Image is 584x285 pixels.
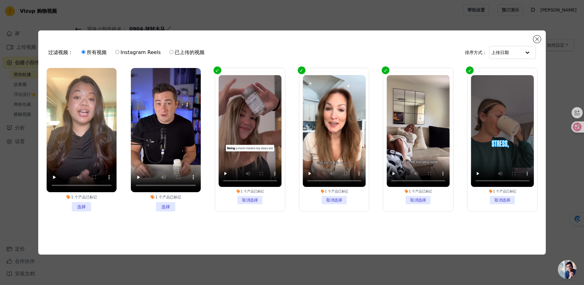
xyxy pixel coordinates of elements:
[163,195,170,199] font: 产品
[558,260,577,279] div: 开放式聊天
[71,195,78,199] font: 1 个
[422,189,432,193] font: 已标记
[155,195,162,199] font: 1 个
[78,195,86,199] font: 产品
[493,189,499,193] font: 1 个
[506,189,516,193] font: 已标记
[121,49,161,55] font: Instagram Reels
[254,189,264,193] font: 已标记
[331,189,338,193] font: 产品
[175,49,205,55] font: 已上传的视频
[241,189,247,193] font: 1 个
[465,50,487,55] font: 排序方式：
[48,49,73,55] font: 过滤视频：
[170,195,181,199] font: 已标记
[409,189,416,193] font: 1 个
[500,189,507,193] font: 产品
[247,189,254,193] font: 产品
[86,195,97,199] font: 已标记
[338,189,348,193] font: 已标记
[325,189,331,193] font: 1 个
[416,189,422,193] font: 产品
[533,35,541,43] button: 关闭模式
[87,49,107,55] font: 所有视频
